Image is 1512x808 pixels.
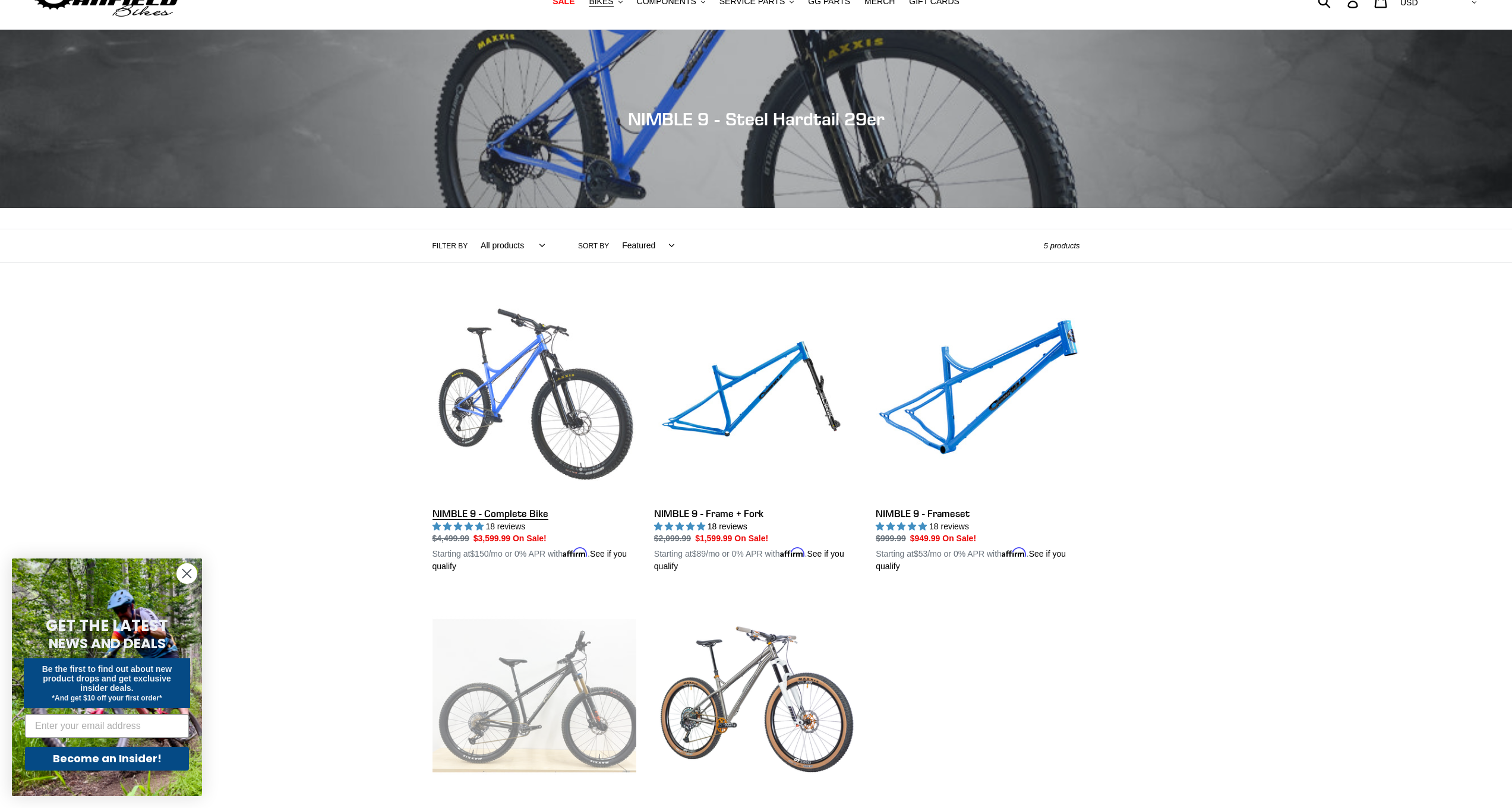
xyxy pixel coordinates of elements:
button: Close dialog [176,563,197,584]
label: Sort by [578,241,609,251]
input: Enter your email address [25,714,189,738]
span: *And get $10 off your first order* [52,694,162,702]
span: NIMBLE 9 - Steel Hardtail 29er [628,108,885,130]
label: Filter by [433,241,468,251]
button: Become an Insider! [25,747,189,771]
span: GET THE LATEST [46,615,168,636]
span: NEWS AND DEALS [49,634,166,653]
span: Be the first to find out about new product drops and get exclusive insider deals. [42,664,172,693]
span: 5 products [1044,241,1080,250]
